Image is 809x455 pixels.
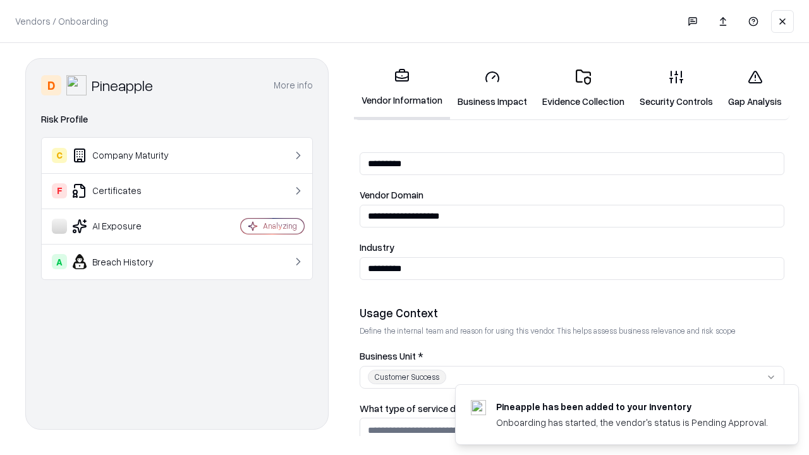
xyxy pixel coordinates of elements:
[360,190,784,200] label: Vendor Domain
[52,254,67,269] div: A
[721,59,789,118] a: Gap Analysis
[52,254,203,269] div: Breach History
[632,59,721,118] a: Security Controls
[92,75,153,95] div: Pineapple
[66,75,87,95] img: Pineapple
[496,416,768,429] div: Onboarding has started, the vendor's status is Pending Approval.
[368,370,446,384] div: Customer Success
[354,58,450,119] a: Vendor Information
[450,59,535,118] a: Business Impact
[15,15,108,28] p: Vendors / Onboarding
[360,243,784,252] label: Industry
[52,219,203,234] div: AI Exposure
[360,404,784,413] label: What type of service does the vendor provide? *
[52,148,67,163] div: C
[360,325,784,336] p: Define the internal team and reason for using this vendor. This helps assess business relevance a...
[360,366,784,389] button: Customer Success
[471,400,486,415] img: pineappleenergy.com
[52,183,67,198] div: F
[496,400,768,413] div: Pineapple has been added to your inventory
[52,148,203,163] div: Company Maturity
[274,74,313,97] button: More info
[360,351,784,361] label: Business Unit *
[535,59,632,118] a: Evidence Collection
[360,305,784,320] div: Usage Context
[52,183,203,198] div: Certificates
[41,112,313,127] div: Risk Profile
[263,221,297,231] div: Analyzing
[41,75,61,95] div: D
